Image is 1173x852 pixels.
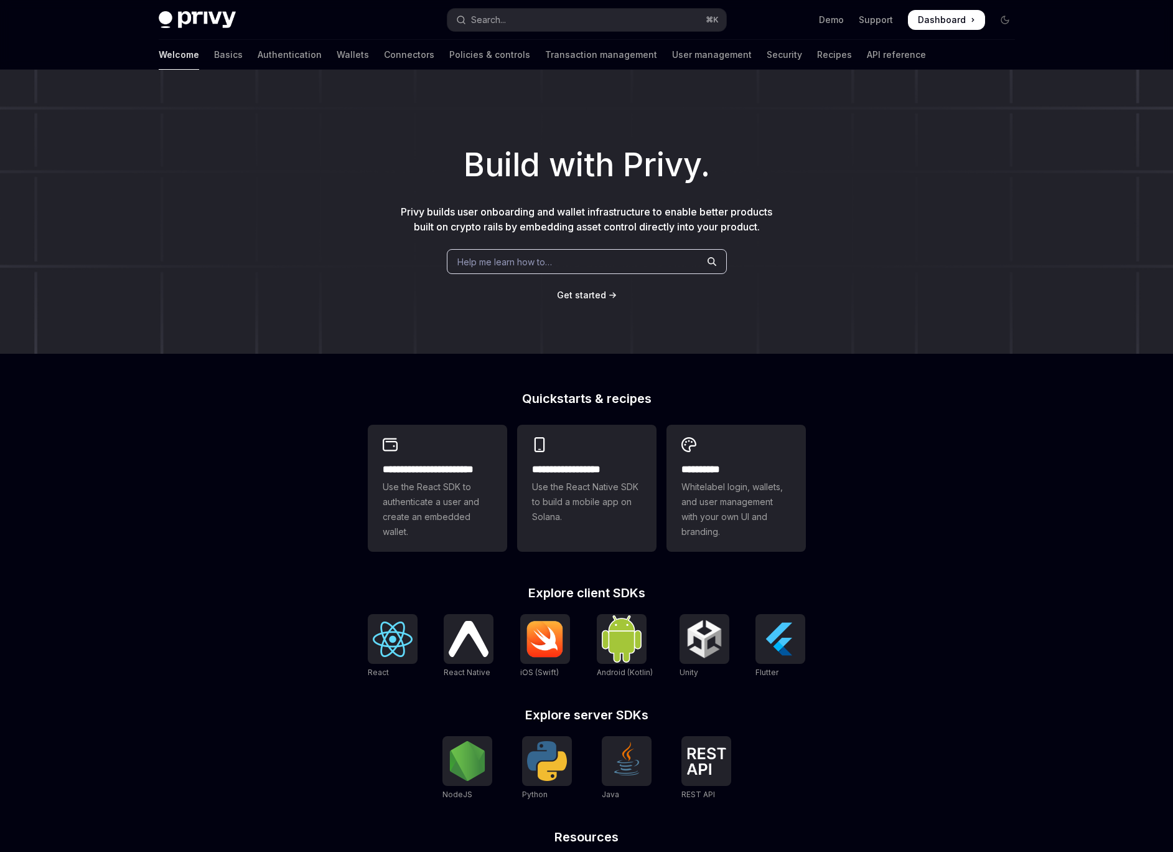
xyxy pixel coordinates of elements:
img: NodeJS [447,741,487,781]
span: Python [522,790,548,799]
a: Authentication [258,40,322,70]
span: Help me learn how to… [457,255,552,268]
span: React [368,668,389,677]
span: Java [602,790,619,799]
a: Basics [214,40,243,70]
div: Search... [471,12,506,27]
h1: Build with Privy. [20,141,1153,189]
span: REST API [681,790,715,799]
a: JavaJava [602,736,652,801]
img: dark logo [159,11,236,29]
img: REST API [686,747,726,775]
span: Get started [557,290,606,300]
span: Use the React SDK to authenticate a user and create an embedded wallet. [383,480,492,539]
span: Flutter [755,668,778,677]
a: API reference [867,40,926,70]
a: Wallets [337,40,369,70]
a: Support [859,14,893,26]
span: Privy builds user onboarding and wallet infrastructure to enable better products built on crypto ... [401,206,772,233]
img: React Native [449,621,488,656]
a: Get started [557,289,606,301]
a: PythonPython [522,736,572,801]
img: Unity [685,619,724,659]
h2: Explore client SDKs [368,587,806,599]
span: Unity [680,668,698,677]
a: **** **** **** ***Use the React Native SDK to build a mobile app on Solana. [517,425,657,552]
span: NodeJS [442,790,472,799]
a: Policies & controls [449,40,530,70]
span: iOS (Swift) [520,668,559,677]
a: ReactReact [368,614,418,679]
img: iOS (Swift) [525,620,565,658]
button: Open search [447,9,726,31]
a: Recipes [817,40,852,70]
a: **** *****Whitelabel login, wallets, and user management with your own UI and branding. [666,425,806,552]
span: React Native [444,668,490,677]
a: Dashboard [908,10,985,30]
span: ⌘ K [706,15,719,25]
a: FlutterFlutter [755,614,805,679]
a: User management [672,40,752,70]
span: Android (Kotlin) [597,668,653,677]
a: React NativeReact Native [444,614,493,679]
a: Demo [819,14,844,26]
button: Toggle dark mode [995,10,1015,30]
span: Whitelabel login, wallets, and user management with your own UI and branding. [681,480,791,539]
span: Use the React Native SDK to build a mobile app on Solana. [532,480,642,524]
a: Transaction management [545,40,657,70]
a: iOS (Swift)iOS (Swift) [520,614,570,679]
a: UnityUnity [680,614,729,679]
a: Welcome [159,40,199,70]
span: Dashboard [918,14,966,26]
img: Flutter [760,619,800,659]
a: Security [767,40,802,70]
img: Android (Kotlin) [602,615,642,662]
h2: Resources [368,831,806,843]
a: Connectors [384,40,434,70]
img: Python [527,741,567,781]
h2: Explore server SDKs [368,709,806,721]
img: React [373,622,413,657]
a: Android (Kotlin)Android (Kotlin) [597,614,653,679]
h2: Quickstarts & recipes [368,392,806,405]
a: REST APIREST API [681,736,731,801]
a: NodeJSNodeJS [442,736,492,801]
img: Java [607,741,647,781]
